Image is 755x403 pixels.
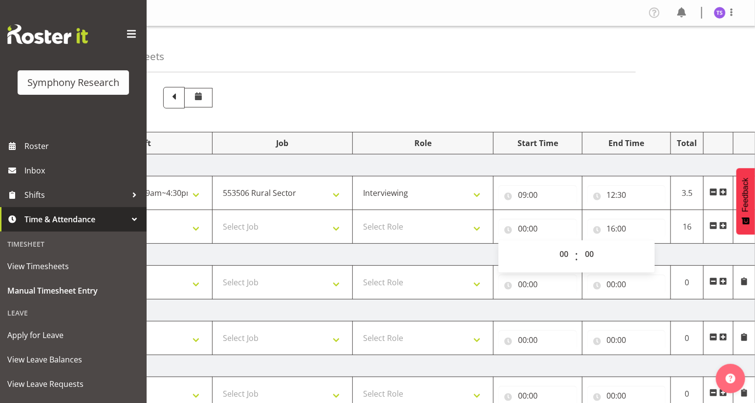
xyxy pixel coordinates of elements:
input: Click to select... [498,275,577,294]
span: : [575,244,579,269]
div: Role [358,137,488,149]
img: titi-strickland1975.jpg [714,7,726,19]
div: Start Time [498,137,577,149]
span: Shifts [24,188,127,202]
input: Click to select... [587,330,666,350]
td: 16 [671,210,704,244]
span: Inbox [24,163,142,178]
td: 0 [671,266,704,299]
span: View Leave Requests [7,377,139,391]
a: View Leave Requests [2,372,144,396]
div: Total [676,137,698,149]
td: 0 [671,321,704,355]
span: View Timesheets [7,259,139,274]
span: Manual Timesheet Entry [7,283,139,298]
div: Symphony Research [27,75,119,90]
span: Feedback [741,178,750,212]
span: View Leave Balances [7,352,139,367]
input: Click to select... [587,275,666,294]
img: Rosterit website logo [7,24,88,44]
a: Manual Timesheet Entry [2,278,144,303]
td: 3.5 [671,176,704,210]
a: Apply for Leave [2,323,144,347]
input: Click to select... [587,219,666,238]
input: Click to select... [498,185,577,205]
a: View Timesheets [2,254,144,278]
span: Apply for Leave [7,328,139,342]
div: Timesheet [2,234,144,254]
input: Click to select... [498,219,577,238]
button: Feedback - Show survey [736,168,755,234]
a: View Leave Balances [2,347,144,372]
input: Click to select... [498,330,577,350]
img: help-xxl-2.png [726,374,735,383]
span: Time & Attendance [24,212,127,227]
div: Leave [2,303,144,323]
div: End Time [587,137,666,149]
span: Roster [24,139,142,153]
div: Job [217,137,348,149]
input: Click to select... [587,185,666,205]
